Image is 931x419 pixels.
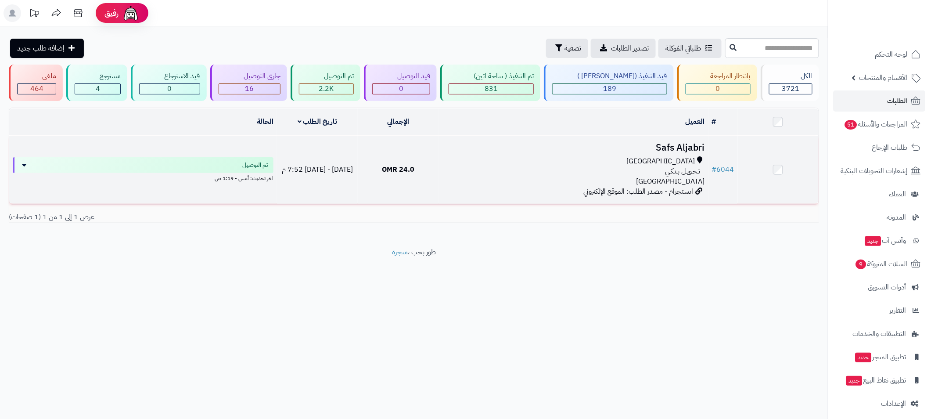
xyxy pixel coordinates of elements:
div: بانتظار المراجعة [686,71,751,81]
div: تم التوصيل [299,71,354,81]
a: وآتس آبجديد [834,230,926,251]
a: جاري التوصيل 16 [208,65,289,101]
a: # [712,116,716,127]
span: الطلبات [888,95,908,107]
span: 9 [856,260,866,269]
div: 831 [449,84,533,94]
a: السلات المتروكة9 [834,253,926,275]
a: تم التوصيل 2.2K [289,65,362,101]
span: جديد [846,376,863,386]
div: تم التنفيذ ( ساحة اتين) [449,71,534,81]
span: تطبيق نقاط البيع [845,374,906,386]
a: تطبيق نقاط البيعجديد [834,370,926,391]
div: مسترجع [75,71,121,81]
span: رفيق [104,8,119,18]
span: 0 [399,83,403,94]
a: متجرة [392,247,408,257]
a: إضافة طلب جديد [10,39,84,58]
span: لوحة التحكم [875,48,908,61]
a: التطبيقات والخدمات [834,323,926,344]
a: العملاء [834,184,926,205]
span: الأقسام والمنتجات [859,72,908,84]
div: اخر تحديث: أمس - 1:19 ص [13,173,273,182]
div: ملغي [17,71,56,81]
div: الكل [769,71,812,81]
span: تصدير الطلبات [611,43,649,54]
span: 0 [167,83,172,94]
span: [GEOGRAPHIC_DATA] [627,156,695,166]
a: إشعارات التحويلات البنكية [834,160,926,181]
span: طلباتي المُوكلة [665,43,701,54]
div: 464 [18,84,56,94]
div: قيد الاسترجاع [139,71,200,81]
a: قيد التوصيل 0 [362,65,439,101]
a: تطبيق المتجرجديد [834,347,926,368]
span: جديد [865,236,881,246]
a: تحديثات المنصة [23,4,45,24]
span: العملاء [889,188,906,200]
span: تـحـويـل بـنـكـي [665,166,701,177]
a: طلبات الإرجاع [834,137,926,158]
span: 464 [30,83,43,94]
div: 16 [219,84,280,94]
span: 16 [245,83,254,94]
span: 0 [716,83,720,94]
a: الكل3721 [759,65,821,101]
h3: Safs Aljabri [442,143,705,153]
a: المراجعات والأسئلة51 [834,114,926,135]
span: 51 [845,120,857,130]
button: تصفية [546,39,588,58]
a: أدوات التسويق [834,277,926,298]
span: التطبيقات والخدمات [853,328,906,340]
div: 0 [140,84,199,94]
span: [GEOGRAPHIC_DATA] [636,176,705,187]
span: طلبات الإرجاع [872,141,908,154]
div: قيد التوصيل [372,71,430,81]
div: 189 [553,84,666,94]
span: الإعدادات [881,397,906,410]
span: 831 [485,83,498,94]
img: ai-face.png [122,4,140,22]
span: تطبيق المتجر [855,351,906,363]
div: 2217 [299,84,353,94]
a: الطلبات [834,90,926,112]
span: المراجعات والأسئلة [844,118,908,130]
span: المدونة [887,211,906,224]
span: [DATE] - [DATE] 7:52 م [282,164,353,175]
span: 2.2K [319,83,334,94]
div: جاري التوصيل [219,71,280,81]
span: تصفية [564,43,581,54]
span: 24.0 OMR [382,164,414,175]
a: ملغي 464 [7,65,65,101]
span: التقارير [890,304,906,317]
span: وآتس آب [864,235,906,247]
a: تم التنفيذ ( ساحة اتين) 831 [439,65,542,101]
a: العميل [686,116,705,127]
div: عرض 1 إلى 1 من 1 (1 صفحات) [2,212,414,222]
span: جديد [856,353,872,362]
div: 0 [686,84,750,94]
a: التقارير [834,300,926,321]
a: قيد الاسترجاع 0 [129,65,208,101]
a: طلباتي المُوكلة [658,39,722,58]
div: 4 [75,84,120,94]
span: 4 [96,83,100,94]
a: تاريخ الطلب [298,116,338,127]
a: الإعدادات [834,393,926,414]
a: لوحة التحكم [834,44,926,65]
div: قيد التنفيذ ([PERSON_NAME] ) [552,71,667,81]
div: 0 [373,84,430,94]
span: انستجرام - مصدر الطلب: الموقع الإلكتروني [584,186,694,197]
a: المدونة [834,207,926,228]
a: تصدير الطلبات [591,39,656,58]
a: قيد التنفيذ ([PERSON_NAME] ) 189 [542,65,675,101]
span: # [712,164,717,175]
span: إضافة طلب جديد [17,43,65,54]
a: بانتظار المراجعة 0 [676,65,759,101]
a: #6044 [712,164,734,175]
span: إشعارات التحويلات البنكية [841,165,908,177]
a: مسترجع 4 [65,65,129,101]
span: أدوات التسويق [868,281,906,293]
span: السلات المتروكة [855,258,908,270]
span: 3721 [782,83,799,94]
